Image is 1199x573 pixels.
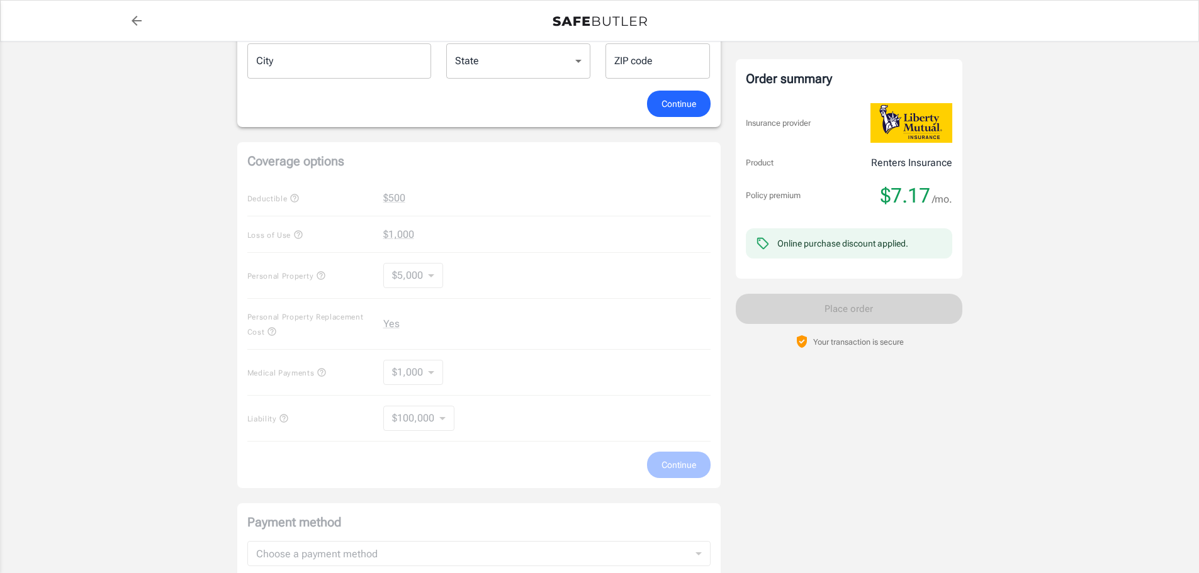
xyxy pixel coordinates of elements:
[647,91,711,118] button: Continue
[777,237,908,250] div: Online purchase discount applied.
[553,16,647,26] img: Back to quotes
[661,96,696,112] span: Continue
[746,157,774,169] p: Product
[932,191,952,208] span: /mo.
[746,189,801,202] p: Policy premium
[813,336,904,348] p: Your transaction is secure
[746,117,811,130] p: Insurance provider
[746,69,952,88] div: Order summary
[871,155,952,170] p: Renters Insurance
[881,183,930,208] span: $7.17
[124,8,149,33] a: back to quotes
[870,103,952,143] img: Liberty Mutual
